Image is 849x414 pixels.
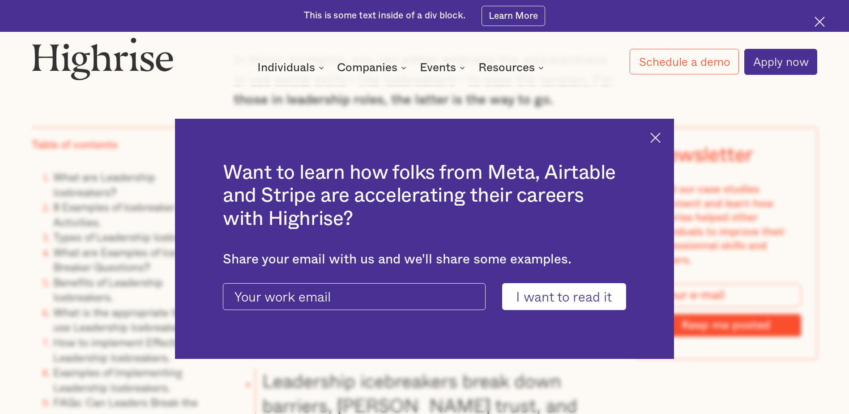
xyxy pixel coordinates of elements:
div: This is some text inside of a div block. [304,9,465,22]
div: Companies [337,62,409,73]
div: Companies [337,62,397,73]
a: Apply now [744,49,817,75]
div: Resources [478,62,535,73]
input: I want to read it [502,283,626,310]
div: Individuals [257,62,327,73]
div: Events [420,62,468,73]
input: Your work email [223,283,486,310]
h2: Want to learn how folks from Meta, Airtable and Stripe are accelerating their careers with Highrise? [223,161,626,231]
div: Share your email with us and we'll share some examples. [223,252,626,267]
div: Resources [478,62,546,73]
div: Individuals [257,62,315,73]
a: Learn More [482,6,546,26]
a: Schedule a demo [630,49,738,74]
div: Events [420,62,456,73]
img: Cross icon [650,133,661,143]
img: Highrise logo [32,37,174,80]
img: Cross icon [815,17,825,27]
form: current-ascender-blog-article-modal-form [223,283,626,310]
